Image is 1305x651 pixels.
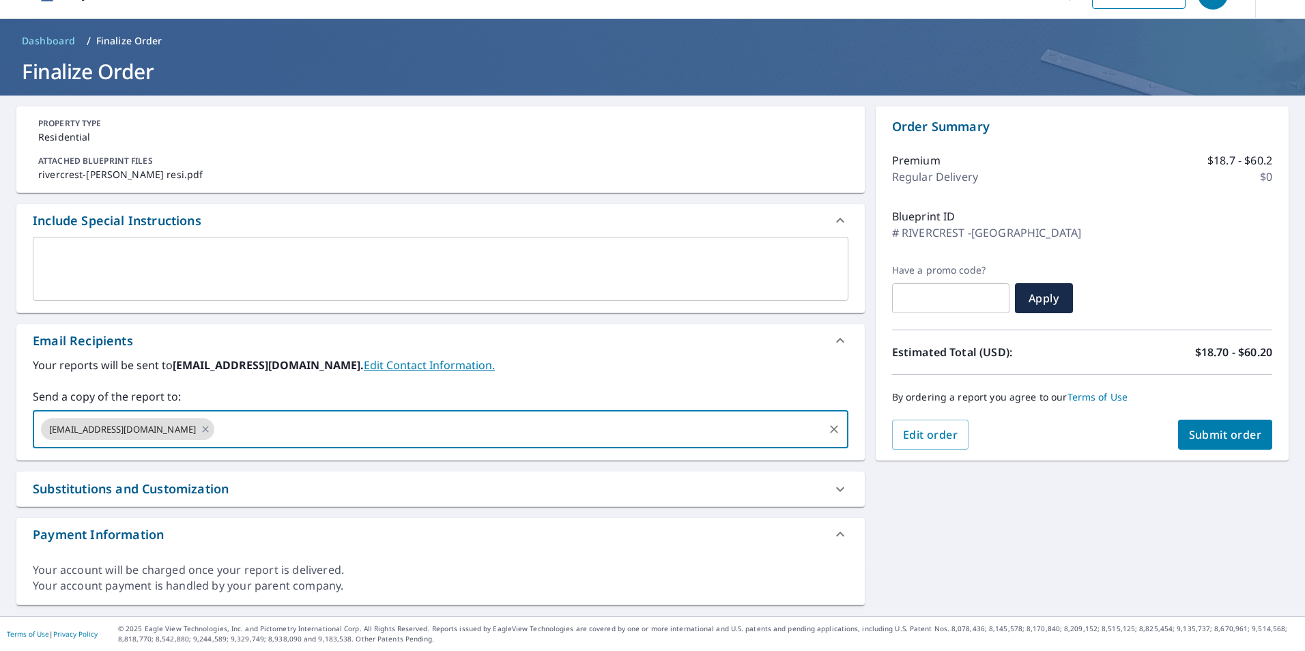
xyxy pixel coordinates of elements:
[1189,427,1262,442] span: Submit order
[33,562,848,578] div: Your account will be charged once your report is delivered.
[892,264,1009,276] label: Have a promo code?
[892,117,1272,136] p: Order Summary
[118,624,1298,644] p: © 2025 Eagle View Technologies, Inc. and Pictometry International Corp. All Rights Reserved. Repo...
[33,212,201,230] div: Include Special Instructions
[38,130,843,144] p: Residential
[53,629,98,639] a: Privacy Policy
[1015,283,1073,313] button: Apply
[1067,390,1128,403] a: Terms of Use
[41,418,214,440] div: [EMAIL_ADDRESS][DOMAIN_NAME]
[824,420,844,439] button: Clear
[892,169,978,185] p: Regular Delivery
[33,578,848,594] div: Your account payment is handled by your parent company.
[7,630,98,638] p: |
[16,324,865,357] div: Email Recipients
[22,34,76,48] span: Dashboard
[38,117,843,130] p: PROPERTY TYPE
[33,388,848,405] label: Send a copy of the report to:
[892,344,1082,360] p: Estimated Total (USD):
[38,167,843,182] p: rivercrest-[PERSON_NAME] resi.pdf
[38,155,843,167] p: ATTACHED BLUEPRINT FILES
[1260,169,1272,185] p: $0
[16,472,865,506] div: Substitutions and Customization
[1178,420,1273,450] button: Submit order
[33,525,164,544] div: Payment Information
[364,358,495,373] a: EditContactInfo
[16,30,81,52] a: Dashboard
[7,629,49,639] a: Terms of Use
[1195,344,1272,360] p: $18.70 - $60.20
[33,357,848,373] label: Your reports will be sent to
[41,423,204,436] span: [EMAIL_ADDRESS][DOMAIN_NAME]
[1026,291,1062,306] span: Apply
[892,152,941,169] p: Premium
[903,427,958,442] span: Edit order
[16,57,1289,85] h1: Finalize Order
[96,34,162,48] p: Finalize Order
[892,225,1082,241] p: # RIVERCREST -[GEOGRAPHIC_DATA]
[16,518,865,551] div: Payment Information
[892,420,969,450] button: Edit order
[33,480,229,498] div: Substitutions and Customization
[892,208,956,225] p: Blueprint ID
[87,33,91,49] li: /
[892,391,1272,403] p: By ordering a report you agree to our
[16,30,1289,52] nav: breadcrumb
[173,358,364,373] b: [EMAIL_ADDRESS][DOMAIN_NAME].
[33,332,133,350] div: Email Recipients
[1207,152,1272,169] p: $18.7 - $60.2
[16,204,865,237] div: Include Special Instructions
